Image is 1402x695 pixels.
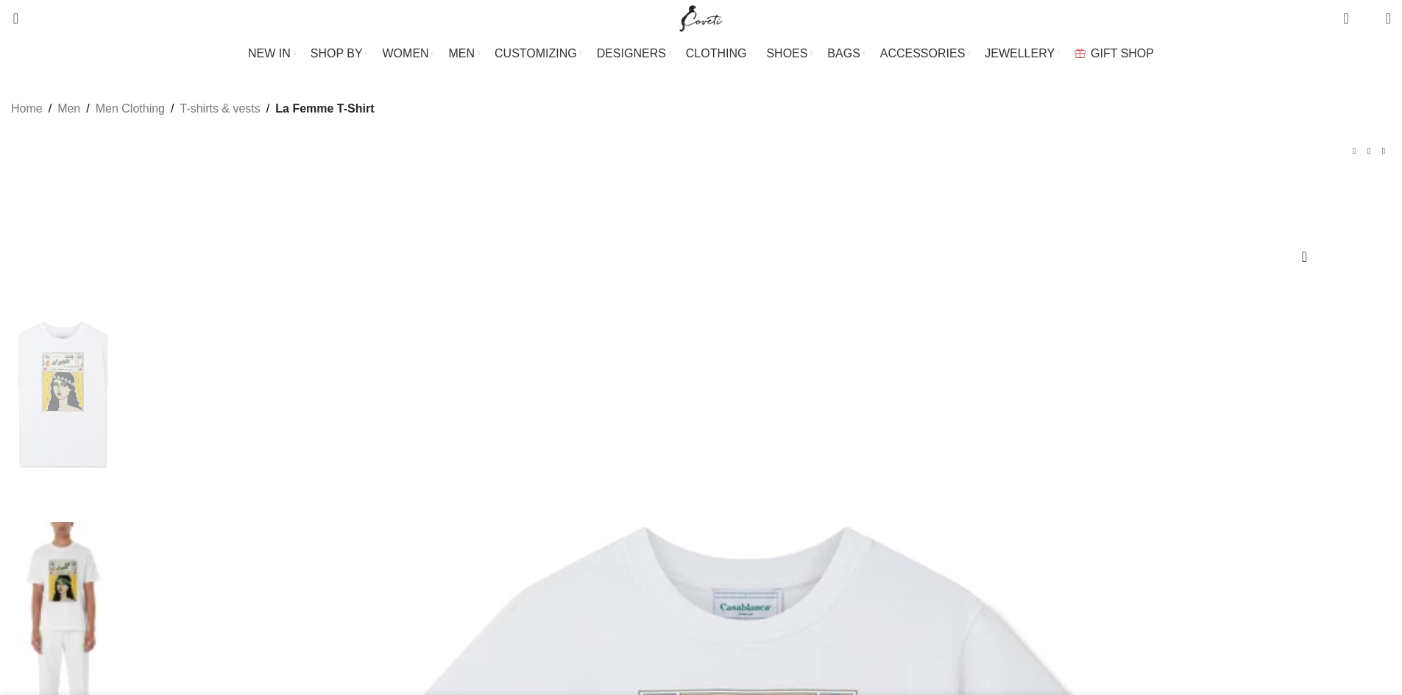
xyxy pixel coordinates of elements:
span: NEW IN [248,46,291,60]
a: MEN [449,39,480,68]
img: oversized t shirts [18,273,108,515]
a: Next product [1376,143,1391,158]
a: 0 [1336,4,1356,33]
span: La Femme T-Shirt [275,99,374,118]
span: SHOES [766,46,807,60]
a: T-shirts & vests [180,99,260,118]
span: CUSTOMIZING [495,46,577,60]
a: ACCESSORIES [880,39,971,68]
span: 0 [1345,7,1356,18]
a: Previous product [1347,143,1362,158]
span: WOMEN [383,46,429,60]
a: Men Clothing [96,99,165,118]
span: ACCESSORIES [880,46,966,60]
span: JEWELLERY [985,46,1055,60]
div: Main navigation [4,39,1398,68]
span: 0 [1363,15,1374,26]
span: GIFT SHOP [1091,46,1154,60]
a: JEWELLERY [985,39,1060,68]
nav: Breadcrumb [11,99,375,118]
a: SHOP BY [311,39,368,68]
a: Men [57,99,80,118]
span: CLOTHING [686,46,747,60]
div: My Wishlist [1360,4,1375,33]
a: Search [4,4,18,33]
a: Home [11,99,43,118]
a: Site logo [676,11,726,24]
a: BAGS [827,39,865,68]
span: MEN [449,46,475,60]
span: DESIGNERS [597,46,666,60]
a: CUSTOMIZING [495,39,582,68]
img: GiftBag [1074,49,1086,58]
a: WOMEN [383,39,434,68]
span: SHOP BY [311,46,363,60]
a: CLOTHING [686,39,752,68]
a: GIFT SHOP [1074,39,1154,68]
a: DESIGNERS [597,39,671,68]
span: BAGS [827,46,860,60]
a: NEW IN [248,39,296,68]
a: SHOES [766,39,812,68]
